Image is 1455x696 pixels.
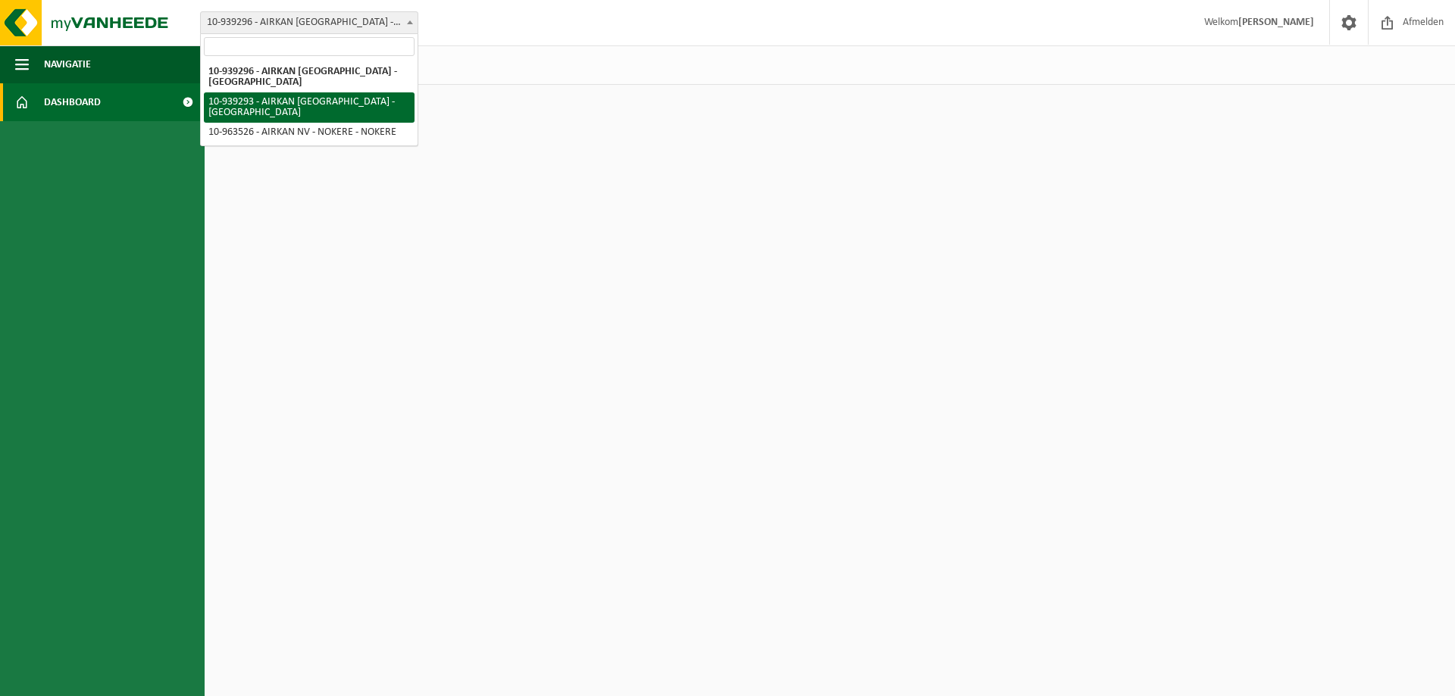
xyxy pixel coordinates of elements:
span: Navigatie [44,45,91,83]
li: 10-939296 - AIRKAN [GEOGRAPHIC_DATA] - [GEOGRAPHIC_DATA] [204,62,415,92]
strong: [PERSON_NAME] [1238,17,1314,28]
li: 10-939293 - AIRKAN [GEOGRAPHIC_DATA] - [GEOGRAPHIC_DATA] [204,92,415,123]
span: Dashboard [44,83,101,121]
li: 10-963526 - AIRKAN NV - NOKERE - NOKERE [204,123,415,142]
span: 10-939296 - AIRKAN NV - OUDENAARDE [201,12,418,33]
span: 10-939296 - AIRKAN NV - OUDENAARDE [200,11,418,34]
